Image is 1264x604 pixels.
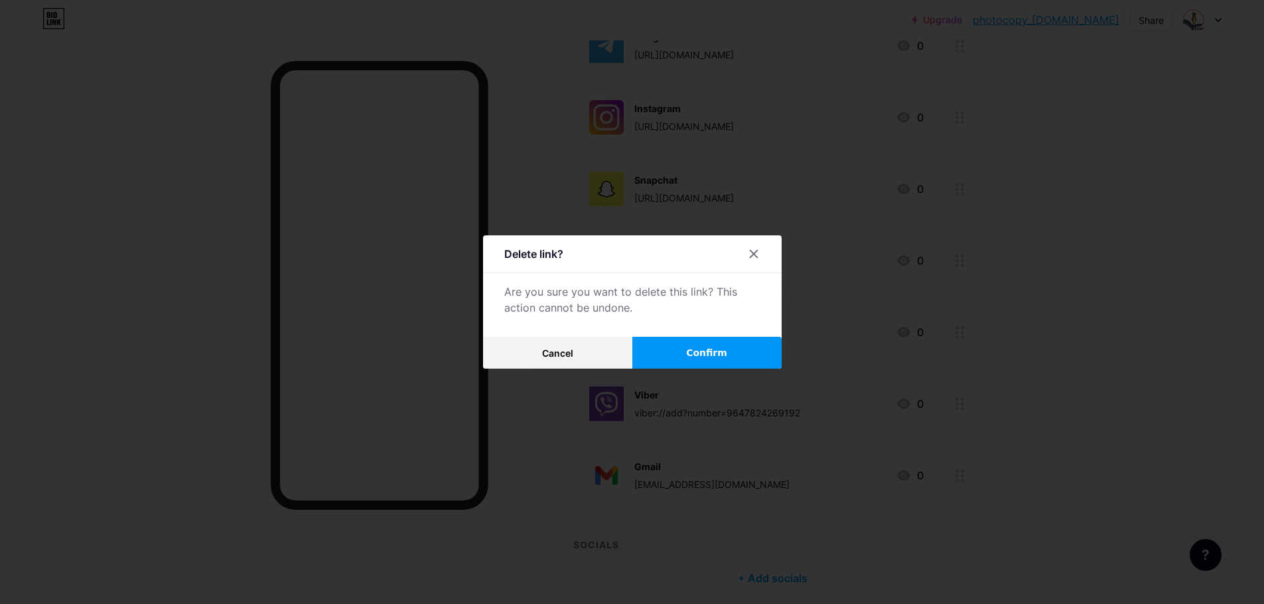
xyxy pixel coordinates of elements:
button: Cancel [483,337,632,369]
span: Confirm [686,346,727,360]
button: Confirm [632,337,782,369]
span: Cancel [542,347,573,359]
div: Are you sure you want to delete this link? This action cannot be undone. [504,284,760,316]
div: Delete link? [504,246,563,262]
